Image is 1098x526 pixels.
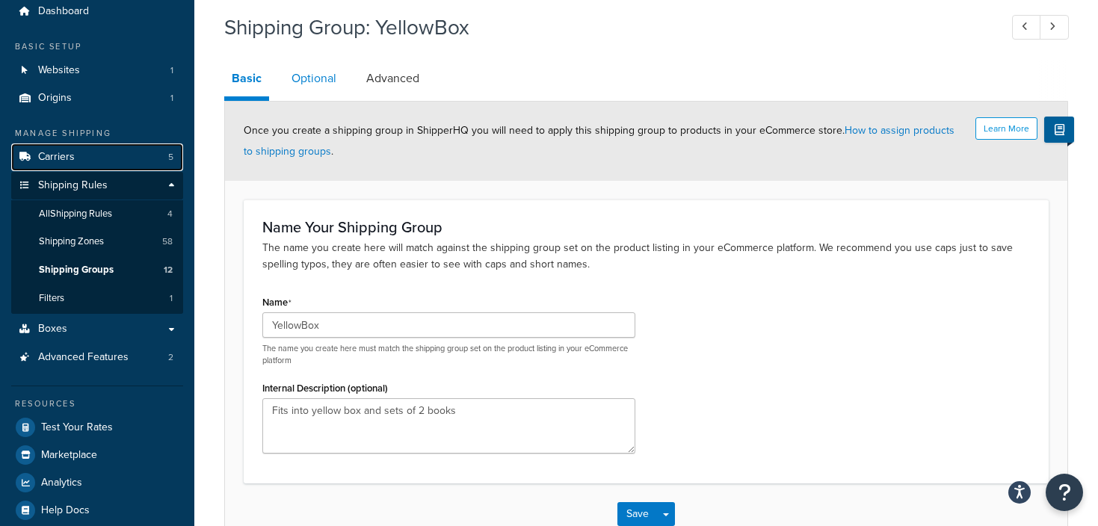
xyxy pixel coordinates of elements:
[244,123,954,159] span: Once you create a shipping group in ShipperHQ you will need to apply this shipping group to produ...
[164,264,173,276] span: 12
[224,13,984,42] h1: Shipping Group: YellowBox
[11,442,183,468] a: Marketplace
[170,64,173,77] span: 1
[162,235,173,248] span: 58
[170,292,173,305] span: 1
[11,256,183,284] li: Shipping Groups
[224,61,269,101] a: Basic
[1040,15,1069,40] a: Next Record
[41,504,90,517] span: Help Docs
[11,397,183,410] div: Resources
[11,315,183,343] a: Boxes
[284,61,344,96] a: Optional
[1046,474,1083,511] button: Open Resource Center
[11,172,183,199] a: Shipping Rules
[38,323,67,335] span: Boxes
[262,297,292,309] label: Name
[11,200,183,228] a: AllShipping Rules4
[11,344,183,371] li: Advanced Features
[262,219,1030,235] h3: Name Your Shipping Group
[41,449,97,462] span: Marketplace
[38,64,80,77] span: Websites
[38,92,72,105] span: Origins
[11,143,183,171] li: Carriers
[11,285,183,312] a: Filters1
[262,398,635,454] textarea: Fits into yellow box and sets of 2 books
[167,208,173,220] span: 4
[11,497,183,524] a: Help Docs
[39,235,104,248] span: Shipping Zones
[38,5,89,18] span: Dashboard
[11,40,183,53] div: Basic Setup
[11,57,183,84] li: Websites
[11,256,183,284] a: Shipping Groups12
[11,84,183,112] a: Origins1
[170,92,173,105] span: 1
[11,84,183,112] li: Origins
[359,61,427,96] a: Advanced
[11,344,183,371] a: Advanced Features2
[617,502,658,526] button: Save
[11,57,183,84] a: Websites1
[262,343,635,366] p: The name you create here must match the shipping group set on the product listing in your eCommer...
[1044,117,1074,143] button: Show Help Docs
[39,208,112,220] span: All Shipping Rules
[41,477,82,489] span: Analytics
[41,421,113,434] span: Test Your Rates
[168,151,173,164] span: 5
[975,117,1037,140] button: Learn More
[262,383,388,394] label: Internal Description (optional)
[11,228,183,256] li: Shipping Zones
[39,264,114,276] span: Shipping Groups
[11,127,183,140] div: Manage Shipping
[168,351,173,364] span: 2
[262,240,1030,273] p: The name you create here will match against the shipping group set on the product listing in your...
[11,469,183,496] a: Analytics
[1012,15,1041,40] a: Previous Record
[38,151,75,164] span: Carriers
[38,351,129,364] span: Advanced Features
[11,228,183,256] a: Shipping Zones58
[11,143,183,171] a: Carriers5
[39,292,64,305] span: Filters
[38,179,108,192] span: Shipping Rules
[11,285,183,312] li: Filters
[11,172,183,314] li: Shipping Rules
[11,414,183,441] a: Test Your Rates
